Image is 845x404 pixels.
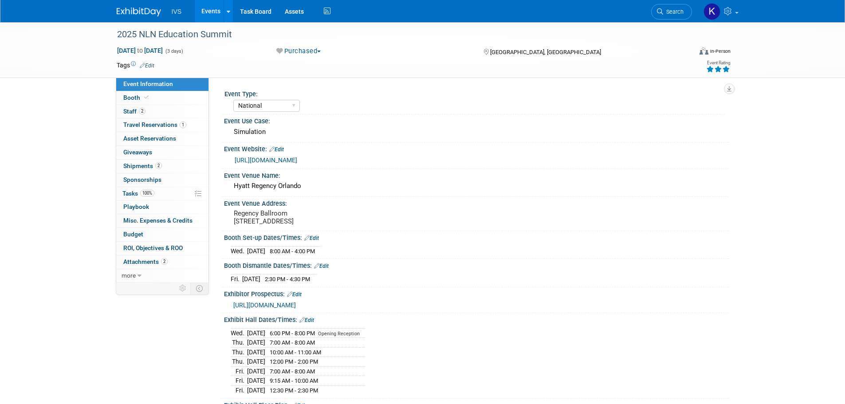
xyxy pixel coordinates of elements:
span: [GEOGRAPHIC_DATA], [GEOGRAPHIC_DATA] [490,49,601,55]
a: Search [651,4,692,20]
td: Fri. [231,274,242,283]
td: Personalize Event Tab Strip [175,282,191,294]
span: more [122,272,136,279]
div: Simulation [231,125,722,139]
span: 2:30 PM - 4:30 PM [265,276,310,282]
a: Giveaways [116,146,208,159]
a: [URL][DOMAIN_NAME] [233,302,296,309]
img: Format-Inperson.png [700,47,708,55]
span: Shipments [123,162,162,169]
span: Budget [123,231,143,238]
span: Misc. Expenses & Credits [123,217,193,224]
div: Event Type: [224,87,725,98]
div: Booth Set-up Dates/Times: [224,231,729,243]
td: Tags [117,61,154,70]
a: Travel Reservations1 [116,118,208,132]
a: Staff2 [116,105,208,118]
div: Event Venue Address: [224,197,729,208]
a: Edit [299,317,314,323]
span: 10:00 AM - 11:00 AM [270,349,321,356]
span: Sponsorships [123,176,161,183]
td: [DATE] [247,338,265,348]
td: Fri. [231,385,247,395]
span: 2 [155,162,162,169]
span: Attachments [123,258,168,265]
span: Tasks [122,190,154,197]
div: 2025 NLN Education Summit [114,27,679,43]
td: Wed. [231,246,247,255]
a: Edit [304,235,319,241]
img: ExhibitDay [117,8,161,16]
span: Playbook [123,203,149,210]
span: Search [663,8,684,15]
a: Shipments2 [116,160,208,173]
span: Booth [123,94,150,101]
pre: Regency Ballroom [STREET_ADDRESS] [234,209,424,225]
span: 2 [139,108,145,114]
span: 8:00 AM - 4:00 PM [270,248,315,255]
span: Staff [123,108,145,115]
img: Karl Fauerbach [704,3,720,20]
td: Thu. [231,357,247,367]
td: Wed. [231,328,247,338]
i: Booth reservation complete [144,95,149,100]
div: Event Format [640,46,731,59]
a: ROI, Objectives & ROO [116,242,208,255]
a: more [116,269,208,282]
td: [DATE] [247,385,265,395]
span: 12:30 PM - 2:30 PM [270,387,318,394]
td: Fri. [231,376,247,386]
td: [DATE] [247,347,265,357]
button: Purchased [273,47,324,56]
a: Edit [314,263,329,269]
span: 7:00 AM - 8:00 AM [270,339,315,346]
span: ROI, Objectives & ROO [123,244,183,251]
a: Attachments2 [116,255,208,269]
div: Event Website: [224,142,729,154]
td: [DATE] [247,376,265,386]
td: Thu. [231,347,247,357]
a: [URL][DOMAIN_NAME] [235,157,297,164]
a: Misc. Expenses & Credits [116,214,208,227]
span: (3 days) [165,48,183,54]
td: [DATE] [247,328,265,338]
td: Thu. [231,338,247,348]
span: 2 [161,258,168,265]
div: Exhibit Hall Dates/Times: [224,313,729,325]
span: 100% [140,190,154,196]
a: Edit [140,63,154,69]
td: Fri. [231,366,247,376]
a: Tasks100% [116,187,208,200]
td: Toggle Event Tabs [190,282,208,294]
span: to [136,47,144,54]
a: Budget [116,228,208,241]
span: 1 [180,122,186,128]
a: Event Information [116,78,208,91]
td: [DATE] [247,357,265,367]
a: Sponsorships [116,173,208,187]
div: Booth Dismantle Dates/Times: [224,259,729,271]
span: IVS [172,8,182,15]
span: Opening Reception [318,331,360,337]
div: Event Use Case: [224,114,729,126]
span: 6:00 PM - 8:00 PM [270,330,315,337]
td: [DATE] [247,366,265,376]
span: Giveaways [123,149,152,156]
div: Event Venue Name: [224,169,729,180]
span: 12:00 PM - 2:00 PM [270,358,318,365]
a: Asset Reservations [116,132,208,145]
div: Hyatt Regency Orlando [231,179,722,193]
span: 9:15 AM - 10:00 AM [270,377,318,384]
span: [DATE] [DATE] [117,47,163,55]
a: Edit [269,146,284,153]
td: [DATE] [247,246,265,255]
a: Playbook [116,200,208,214]
div: Exhibitor Prospectus: [224,287,729,299]
span: Asset Reservations [123,135,176,142]
a: Edit [287,291,302,298]
span: Event Information [123,80,173,87]
span: 7:00 AM - 8:00 AM [270,368,315,375]
div: Event Rating [706,61,730,65]
span: Travel Reservations [123,121,186,128]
